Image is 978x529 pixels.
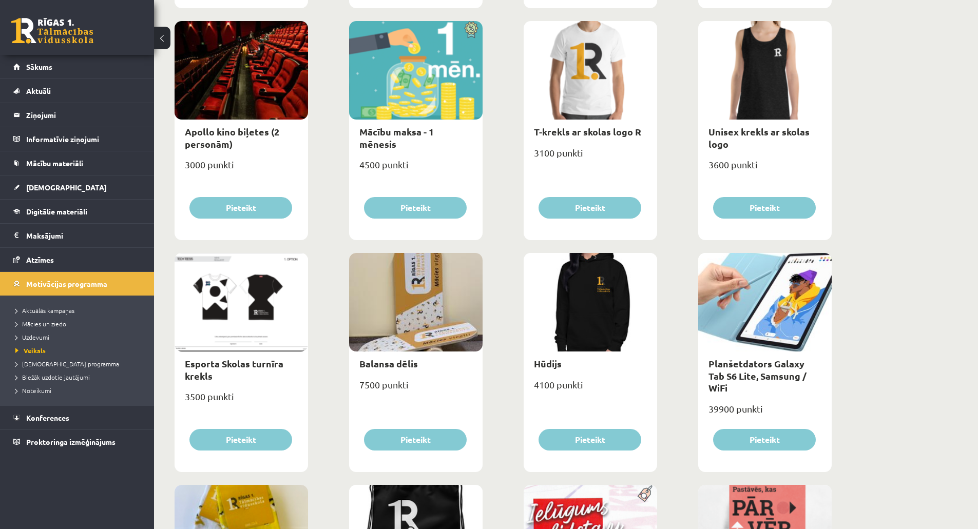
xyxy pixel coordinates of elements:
a: Maksājumi [13,224,141,247]
button: Pieteikt [539,197,641,219]
span: Sākums [26,62,52,71]
button: Pieteikt [189,197,292,219]
img: Atlaide [459,21,483,38]
a: [DEMOGRAPHIC_DATA] programma [15,359,144,368]
span: Mācību materiāli [26,159,83,168]
span: Proktoringa izmēģinājums [26,437,116,446]
span: [DEMOGRAPHIC_DATA] programma [15,360,119,368]
legend: Informatīvie ziņojumi [26,127,141,151]
a: Esporta Skolas turnīra krekls [185,358,283,381]
a: [DEMOGRAPHIC_DATA] [13,175,141,199]
button: Pieteikt [364,197,467,219]
a: Mācību maksa - 1 mēnesis [359,126,434,149]
span: Motivācijas programma [26,279,107,288]
a: Aktuālās kampaņas [15,306,144,315]
a: Rīgas 1. Tālmācības vidusskola [11,18,93,44]
a: Informatīvie ziņojumi [13,127,141,151]
a: Konferences [13,406,141,429]
a: Mācību materiāli [13,151,141,175]
a: Biežāk uzdotie jautājumi [15,373,144,382]
button: Pieteikt [364,429,467,450]
a: Noteikumi [15,386,144,395]
a: Unisex krekls ar skolas logo [708,126,810,149]
div: 3600 punkti [698,156,832,182]
span: Aktuāli [26,86,51,95]
a: Hūdijs [534,358,562,369]
div: 4500 punkti [349,156,483,182]
button: Pieteikt [713,429,816,450]
span: Noteikumi [15,386,51,395]
span: Aktuālās kampaņas [15,306,74,315]
a: Ziņojumi [13,103,141,127]
span: [DEMOGRAPHIC_DATA] [26,183,107,192]
div: 4100 punkti [524,376,657,402]
span: Konferences [26,413,69,422]
a: Balansa dēlis [359,358,418,369]
button: Pieteikt [189,429,292,450]
a: Apollo kino biļetes (2 personām) [185,126,279,149]
a: Digitālie materiāli [13,200,141,223]
span: Atzīmes [26,255,54,264]
div: 39900 punkti [698,400,832,426]
a: Motivācijas programma [13,272,141,296]
span: Uzdevumi [15,333,49,341]
button: Pieteikt [713,197,816,219]
div: 7500 punkti [349,376,483,402]
a: Planšetdators Galaxy Tab S6 Lite, Samsung / WiFi [708,358,807,394]
a: T-krekls ar skolas logo R [534,126,641,138]
div: 3500 punkti [175,388,308,414]
a: Aktuāli [13,79,141,103]
a: Atzīmes [13,248,141,271]
a: Uzdevumi [15,332,144,342]
a: Mācies un ziedo [15,319,144,328]
legend: Ziņojumi [26,103,141,127]
div: 3100 punkti [524,144,657,170]
span: Veikals [15,346,46,355]
a: Sākums [13,55,141,79]
a: Proktoringa izmēģinājums [13,430,141,454]
span: Digitālie materiāli [26,207,87,216]
img: Populāra prece [634,485,657,502]
span: Biežāk uzdotie jautājumi [15,373,90,381]
a: Veikals [15,346,144,355]
span: Mācies un ziedo [15,320,66,328]
legend: Maksājumi [26,224,141,247]
div: 3000 punkti [175,156,308,182]
button: Pieteikt [539,429,641,450]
